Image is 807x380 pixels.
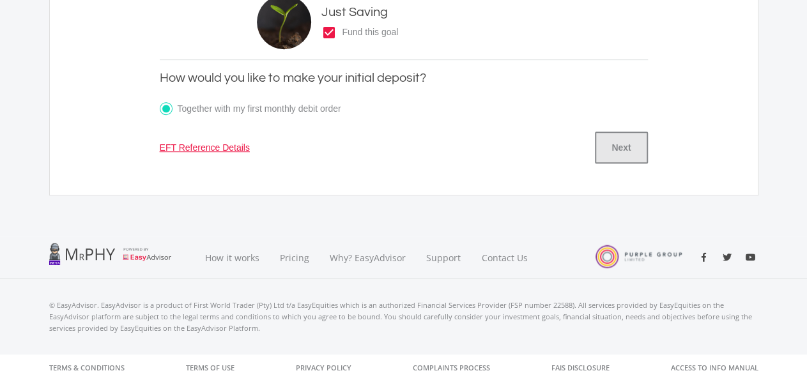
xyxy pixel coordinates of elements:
i: check_box [321,25,337,40]
h3: Just Saving [321,4,398,20]
a: How it works [195,236,270,279]
a: EFT Reference Details [160,141,250,155]
a: Support [416,236,472,279]
span: Fund this goal [337,26,398,39]
a: Pricing [270,236,319,279]
label: Together with my first monthly debit order [160,101,341,117]
p: © EasyAdvisor. EasyAdvisor is a product of First World Trader (Pty) Ltd t/a EasyEquities which is... [49,300,758,334]
h2: How would you like to make your initial deposit? [160,70,648,86]
a: Contact Us [472,236,539,279]
a: Why? EasyAdvisor [319,236,416,279]
button: Next [595,132,647,163]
